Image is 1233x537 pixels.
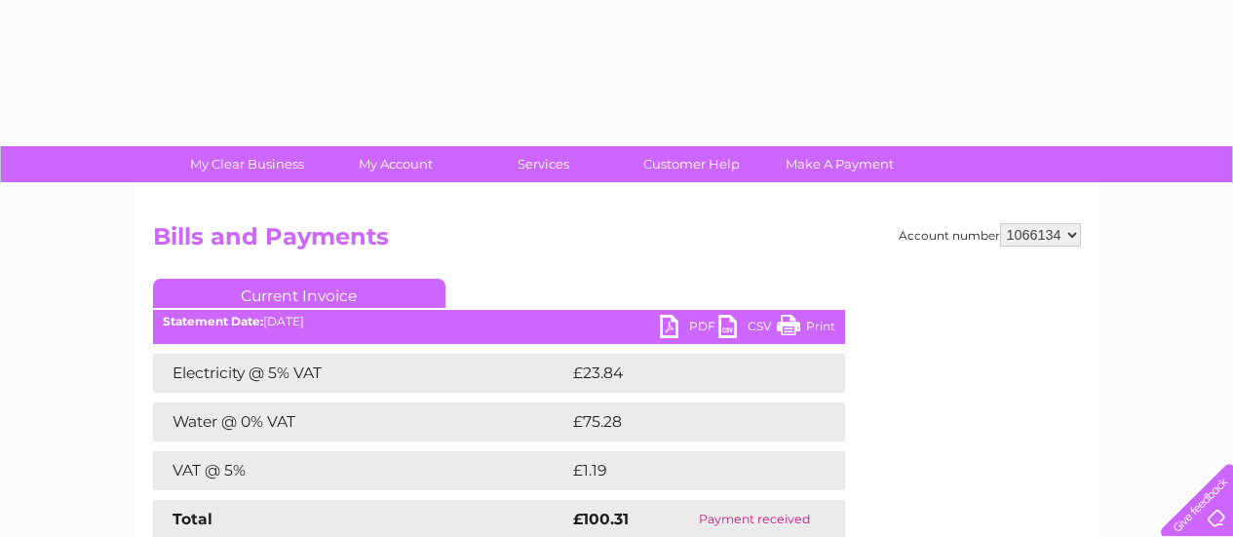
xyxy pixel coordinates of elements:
a: Current Invoice [153,279,445,308]
td: £75.28 [568,403,805,441]
td: Water @ 0% VAT [153,403,568,441]
a: Make A Payment [759,146,920,182]
strong: £100.31 [573,510,629,528]
b: Statement Date: [163,314,263,328]
a: PDF [660,315,718,343]
div: [DATE] [153,315,845,328]
td: £23.84 [568,354,806,393]
a: CSV [718,315,777,343]
div: Account number [899,223,1081,247]
a: Print [777,315,835,343]
a: My Account [315,146,476,182]
a: Services [463,146,624,182]
h2: Bills and Payments [153,223,1081,260]
td: £1.19 [568,451,794,490]
td: Electricity @ 5% VAT [153,354,568,393]
strong: Total [173,510,212,528]
a: My Clear Business [167,146,328,182]
a: Customer Help [611,146,772,182]
td: VAT @ 5% [153,451,568,490]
